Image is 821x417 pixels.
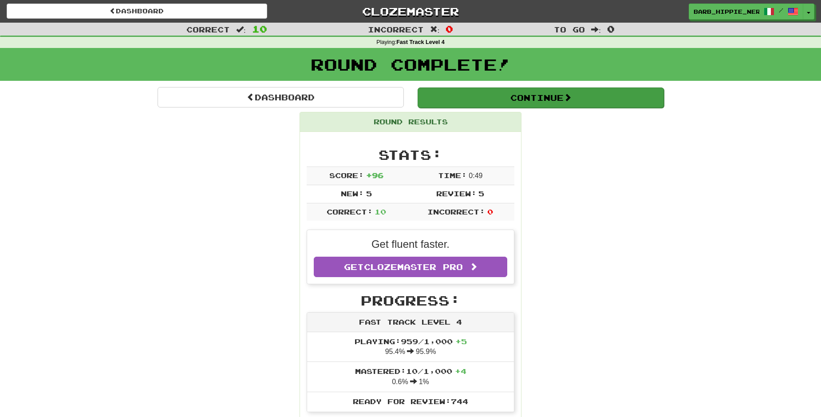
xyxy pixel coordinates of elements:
a: barb_hippie_nerd / [689,4,803,20]
h1: Round Complete! [3,56,818,73]
span: 0 [446,24,453,34]
span: Ready for Review: 744 [353,397,468,405]
div: Fast Track Level 4 [307,313,514,332]
span: Playing: 959 / 1,000 [355,337,467,346]
span: Mastered: 10 / 1,000 [355,367,466,375]
h2: Progress: [307,293,514,308]
span: : [430,26,440,33]
p: Get fluent faster. [314,237,507,252]
span: Time: [438,171,467,179]
span: 10 [252,24,267,34]
div: Round Results [300,112,521,132]
li: 0.6% 1% [307,361,514,392]
span: 5 [478,189,484,198]
a: Dashboard [158,87,404,107]
span: + 5 [455,337,467,346]
span: 0 [487,207,493,216]
span: 0 : 49 [469,172,482,179]
span: : [236,26,246,33]
a: Dashboard [7,4,267,19]
span: 0 [607,24,615,34]
span: + 96 [366,171,383,179]
span: barb_hippie_nerd [694,8,759,16]
span: Incorrect: [427,207,485,216]
a: Clozemaster [280,4,541,19]
span: : [591,26,601,33]
span: Correct [186,25,230,34]
span: / [779,7,783,13]
strong: Fast Track Level 4 [396,39,445,45]
span: Correct: [327,207,373,216]
span: 10 [375,207,386,216]
span: + 4 [455,367,466,375]
h2: Stats: [307,147,514,162]
span: New: [341,189,364,198]
a: GetClozemaster Pro [314,257,507,277]
li: 95.4% 95.9% [307,332,514,362]
span: 5 [366,189,372,198]
span: Clozemaster Pro [364,262,463,272]
span: Incorrect [368,25,424,34]
span: Score: [329,171,364,179]
span: To go [554,25,585,34]
span: Review: [436,189,477,198]
button: Continue [418,87,664,108]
